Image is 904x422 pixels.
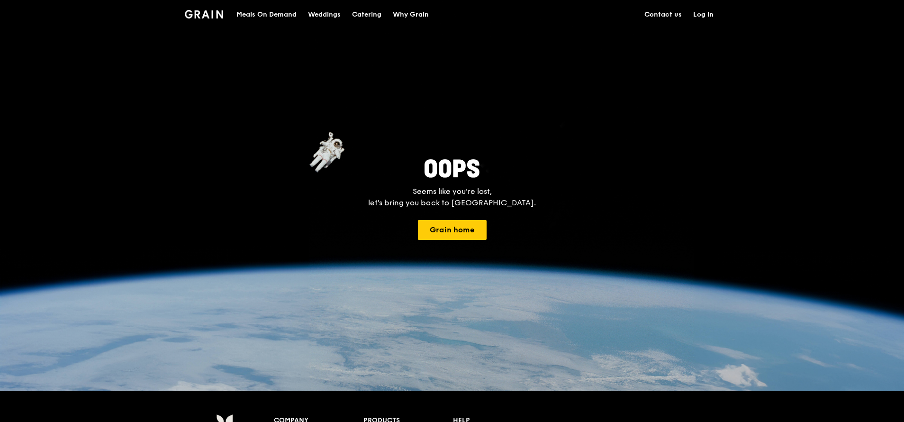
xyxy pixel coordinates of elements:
[393,0,429,29] div: Why Grain
[308,0,341,29] div: Weddings
[639,0,687,29] a: Contact us
[302,0,346,29] a: Weddings
[418,220,487,240] button: Grain home
[352,0,381,29] div: Catering
[8,161,896,178] h2: oops
[236,10,297,19] h1: Meals On Demand
[185,10,223,18] img: Grain
[387,0,434,29] a: Why Grain
[8,186,896,209] p: Seems like you're lost, let's bring you back to [GEOGRAPHIC_DATA].
[346,0,387,29] a: Catering
[687,0,719,29] a: Log in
